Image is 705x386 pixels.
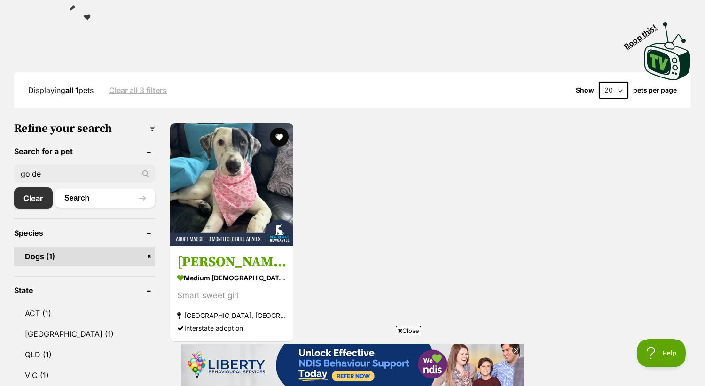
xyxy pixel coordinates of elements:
a: ACT (1) [14,303,155,323]
button: favourite [270,128,289,147]
img: PetRescue TV logo [644,22,691,80]
span: Show [576,86,594,94]
header: Species [14,229,155,237]
strong: all 1 [65,85,78,95]
iframe: Help Scout Beacon - Open [637,339,686,367]
input: Toby [14,165,155,183]
a: Clear all 3 filters [109,86,167,94]
a: Dogs (1) [14,247,155,266]
a: QLD (1) [14,345,155,364]
div: Interstate adoption [177,322,286,334]
a: Clear [14,187,53,209]
header: Search for a pet [14,147,155,155]
h3: [PERSON_NAME] - [DEMOGRAPHIC_DATA] Bull Arab X [177,253,286,271]
span: Displaying pets [28,85,94,95]
a: Boop this! [644,14,691,82]
header: State [14,286,155,294]
strong: medium [DEMOGRAPHIC_DATA] Dog [177,271,286,285]
iframe: Advertisement [181,339,524,381]
span: Boop this! [623,17,666,51]
span: Close [396,326,421,335]
button: Search [55,189,155,208]
div: Smart sweet girl [177,289,286,302]
strong: [GEOGRAPHIC_DATA], [GEOGRAPHIC_DATA] [177,309,286,322]
img: Maggie - 8 Month Old Bull Arab X - Bull Arab Dog [170,123,293,246]
a: [GEOGRAPHIC_DATA] (1) [14,324,155,344]
label: pets per page [633,86,677,94]
h3: Refine your search [14,122,155,135]
a: [PERSON_NAME] - [DEMOGRAPHIC_DATA] Bull Arab X medium [DEMOGRAPHIC_DATA] Dog Smart sweet girl [GE... [170,246,293,341]
a: VIC (1) [14,365,155,385]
